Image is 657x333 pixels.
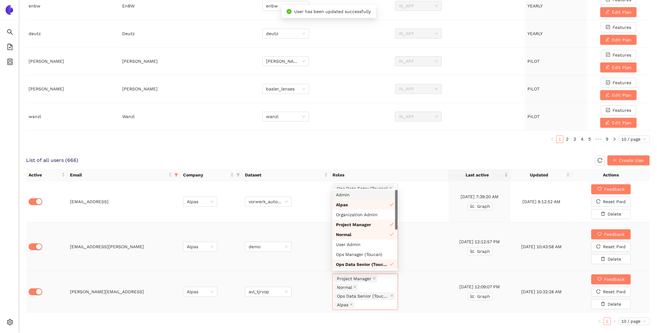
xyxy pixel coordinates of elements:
[181,169,242,181] th: this column's title is Company,this column is sortable
[120,20,260,48] td: Deutz
[563,135,571,143] li: 2
[336,231,389,238] div: Normal
[601,78,636,88] button: check-squareFeatures
[601,257,605,262] span: delete
[607,155,650,165] button: plusCreate User
[600,35,636,45] button: editEdit Plan
[601,105,636,115] button: check-squareFeatures
[601,22,636,32] button: check-squareFeatures
[120,75,260,103] td: [PERSON_NAME]
[334,301,354,308] span: Alpas
[477,203,490,210] span: Graph
[67,169,181,181] th: this column's title is Email,this column is sortable
[593,135,603,143] span: •••
[619,317,650,325] div: Page Size
[603,198,626,205] span: Reset Pwd
[26,169,67,181] th: this column's title is Active,this column is sortable
[334,292,395,300] span: Ops Data Senior (Toucan)
[477,293,490,300] span: Graph
[332,259,397,269] div: Ops Data Senior (Toucan)
[619,135,650,143] div: Page Size
[399,112,438,121] span: IN_APP
[611,135,618,143] li: Next Page
[187,287,214,296] span: Alpas
[596,289,600,294] span: reload
[591,254,631,264] button: deleteDelete
[598,319,601,323] span: left
[571,136,578,143] a: 3
[556,135,563,143] li: 1
[604,318,610,325] a: 1
[470,204,475,209] span: line-chart
[612,92,632,98] span: Edit Plan
[67,271,181,312] td: [PERSON_NAME][EMAIL_ADDRESS]
[337,284,352,291] span: Normal
[451,171,503,178] span: Last active
[390,294,393,298] span: close
[187,197,214,206] span: Alpas
[389,262,394,266] span: check
[337,293,389,299] span: Ops Data Senior (Toucan)
[596,317,603,325] button: left
[612,36,632,43] span: Edit Plan
[334,284,358,291] span: Normal
[249,197,288,206] span: vorwerk_autotec_jvcvjz
[173,170,179,180] span: filter
[603,243,626,250] span: Reset Pwd
[612,64,632,71] span: Edit Plan
[586,136,593,143] a: 5
[7,57,13,69] span: container
[613,24,631,31] span: Features
[591,287,631,297] button: reloadReset Pwd
[611,135,618,143] button: right
[174,173,178,177] span: filter
[389,187,392,190] span: close
[612,9,632,16] span: Edit Plan
[596,244,600,249] span: reload
[26,48,120,75] td: [PERSON_NAME]
[332,190,397,200] div: Admin
[601,50,636,60] button: check-squareFeatures
[7,317,13,329] span: setting
[235,170,241,180] span: filter
[604,231,625,238] span: Feedback
[549,135,556,143] li: Previous Page
[613,52,631,58] span: Features
[525,20,587,48] td: YEARLY
[266,84,305,94] span: basler_lenses
[332,239,397,249] div: User Admin
[605,93,609,98] span: edit
[389,202,394,207] span: check
[608,256,621,262] span: Delete
[183,171,229,178] span: Company
[336,261,389,268] div: Ops Data Senior (Toucan)
[606,80,610,85] span: check-square
[603,135,611,143] li: 9
[612,119,632,126] span: Edit Plan
[611,317,618,325] li: Next Page
[468,248,493,255] button: line-chartGraph
[591,229,631,239] button: heartFeedback
[26,103,120,130] td: wanzl
[332,249,397,259] div: Ops Manager (Toucan)
[451,238,508,245] div: [DATE] 12:12:57 PM
[399,84,438,94] span: IN_APP
[596,199,600,204] span: reload
[399,57,438,66] span: IN_APP
[525,75,587,103] td: PILOT
[604,136,610,143] a: 9
[120,48,260,75] td: [PERSON_NAME]
[621,136,647,143] span: 10 / page
[579,136,586,143] a: 4
[470,294,475,299] span: line-chart
[67,181,181,222] td: [EMAIL_ADDRESS]
[187,242,214,251] span: Alpas
[613,319,616,323] span: right
[337,301,348,308] span: Alpas
[591,242,631,252] button: reloadReset Pwd
[613,79,631,86] span: Features
[510,169,572,181] th: this column's title is Updated,this column is sortable
[613,107,631,114] span: Features
[336,221,389,228] div: Project Manager
[4,5,14,15] img: Logo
